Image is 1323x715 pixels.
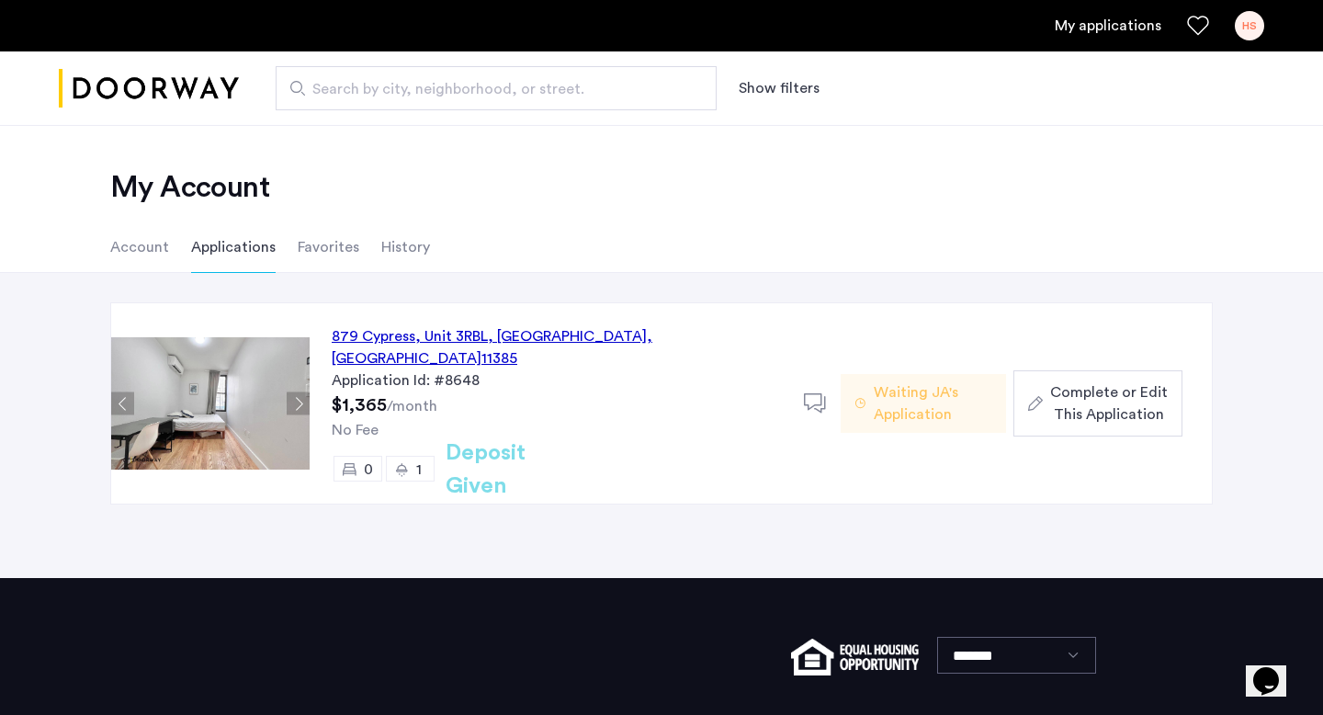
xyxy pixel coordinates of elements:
span: Search by city, neighborhood, or street. [312,78,665,100]
span: Waiting JA's Application [874,381,991,426]
span: $1,365 [332,396,387,414]
span: Complete or Edit This Application [1050,381,1168,426]
div: 879 Cypress, Unit 3RBL, [GEOGRAPHIC_DATA] 11385 [332,325,782,369]
span: 0 [364,462,373,477]
h2: My Account [110,169,1213,206]
iframe: chat widget [1246,641,1305,697]
button: Show or hide filters [739,77,820,99]
li: History [381,221,430,273]
select: Language select [937,637,1096,674]
span: No Fee [332,423,379,437]
li: Account [110,221,169,273]
img: logo [59,54,239,123]
div: HS [1235,11,1264,40]
div: Application Id: #8648 [332,369,782,392]
input: Apartment Search [276,66,717,110]
img: Apartment photo [111,337,310,470]
a: Cazamio logo [59,54,239,123]
li: Favorites [298,221,359,273]
img: equal-housing.png [791,639,919,675]
a: Favorites [1187,15,1209,37]
a: My application [1055,15,1161,37]
li: Applications [191,221,276,273]
button: Previous apartment [111,392,134,415]
button: button [1013,370,1182,437]
h2: Deposit Given [446,437,592,503]
button: Next apartment [287,392,310,415]
span: 1 [416,462,422,477]
sub: /month [387,399,437,414]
